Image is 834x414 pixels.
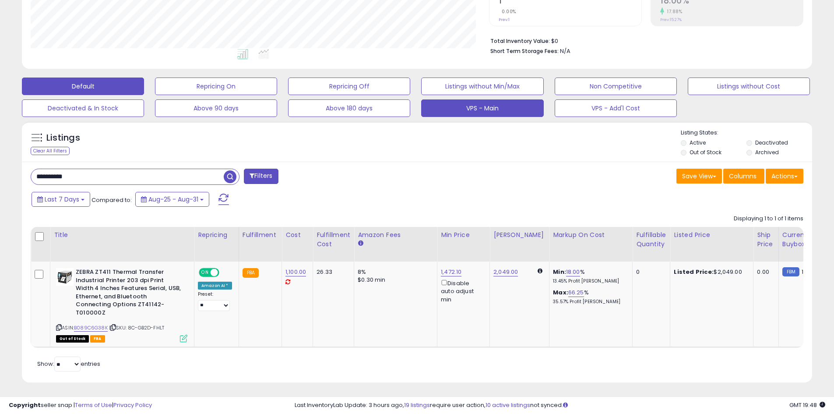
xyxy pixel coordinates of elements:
li: $0 [490,35,797,46]
button: Filters [244,169,278,184]
small: 0.00% [499,8,516,15]
b: Total Inventory Value: [490,37,550,45]
span: Aug-25 - Aug-31 [148,195,198,204]
a: 1,472.10 [441,268,461,276]
div: ASIN: [56,268,187,341]
label: Active [690,139,706,146]
button: Aug-25 - Aug-31 [135,192,209,207]
button: Last 7 Days [32,192,90,207]
span: | SKU: 8C-GB2D-FHLT [109,324,164,331]
p: 35.57% Profit [PERSON_NAME] [553,299,626,305]
label: Out of Stock [690,149,721,156]
div: Title [54,230,190,240]
div: 0 [636,268,663,276]
small: Prev: 15.27% [660,17,682,22]
a: 19 listings [404,401,430,409]
span: 2025-09-8 19:48 GMT [789,401,825,409]
span: FBA [90,335,105,343]
div: Displaying 1 to 1 of 1 items [734,215,803,223]
span: Columns [729,172,757,180]
div: 8% [358,268,430,276]
div: % [553,289,626,305]
button: Save View [676,169,722,184]
label: Archived [755,149,779,156]
div: 0.00 [757,268,771,276]
div: Amazon AI * [198,282,232,290]
div: Ship Price [757,230,774,249]
div: Listed Price [674,230,750,240]
p: Listing States: [681,129,812,137]
div: Last InventoryLab Update: 3 hours ago, require user action, not synced. [295,401,825,410]
small: Prev: 1 [499,17,510,22]
small: FBM [782,267,799,276]
span: Last 7 Days [45,195,79,204]
button: VPS - Add'l Cost [555,99,677,117]
div: $2,049.00 [674,268,746,276]
b: ZEBRA ZT411 Thermal Transfer Industrial Printer 203 dpi Print Width 4 Inches Features Serial, USB... [76,268,182,319]
strong: Copyright [9,401,41,409]
div: Current Buybox Price [782,230,827,249]
button: Default [22,78,144,95]
div: Fulfillment [243,230,278,240]
span: N/A [560,47,570,55]
a: Terms of Use [75,401,112,409]
div: Min Price [441,230,486,240]
span: Show: entries [37,360,100,368]
button: Above 180 days [288,99,410,117]
div: Repricing [198,230,235,240]
button: Columns [723,169,764,184]
a: Privacy Policy [113,401,152,409]
span: 1179.2 [802,268,817,276]
button: Listings without Min/Max [421,78,543,95]
span: All listings that are currently out of stock and unavailable for purchase on Amazon [56,335,89,343]
button: Above 90 days [155,99,277,117]
label: Deactivated [755,139,788,146]
button: VPS - Main [421,99,543,117]
a: 18.00 [566,268,580,276]
small: Amazon Fees. [358,240,363,248]
div: Fulfillable Quantity [636,230,666,249]
div: Markup on Cost [553,230,629,240]
button: Repricing On [155,78,277,95]
div: % [553,268,626,284]
div: Fulfillment Cost [317,230,350,249]
b: Min: [553,268,566,276]
button: Repricing Off [288,78,410,95]
a: 2,049.00 [493,268,518,276]
div: [PERSON_NAME] [493,230,545,240]
div: seller snap | | [9,401,152,410]
b: Max: [553,288,568,297]
div: Amazon Fees [358,230,433,240]
b: Listed Price: [674,268,714,276]
a: 1,100.00 [285,268,306,276]
b: Short Term Storage Fees: [490,47,559,55]
th: The percentage added to the cost of goods (COGS) that forms the calculator for Min & Max prices. [549,227,633,262]
button: Non Competitive [555,78,677,95]
h5: Listings [46,132,80,144]
span: ON [200,269,211,276]
div: Clear All Filters [31,147,70,155]
button: Deactivated & In Stock [22,99,144,117]
span: OFF [218,269,232,276]
img: 41zgDatC+nL._SL40_.jpg [56,268,74,286]
div: Cost [285,230,309,240]
small: 17.88% [664,8,682,15]
a: 66.25 [568,288,584,297]
button: Actions [766,169,803,184]
div: Preset: [198,291,232,311]
div: 26.33 [317,268,347,276]
span: Compared to: [91,196,132,204]
a: B089C6G38K [74,324,108,332]
p: 13.45% Profit [PERSON_NAME] [553,278,626,284]
div: Disable auto adjust min [441,278,483,304]
small: FBA [243,268,259,278]
div: $0.30 min [358,276,430,284]
button: Listings without Cost [688,78,810,95]
a: 10 active listings [486,401,530,409]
